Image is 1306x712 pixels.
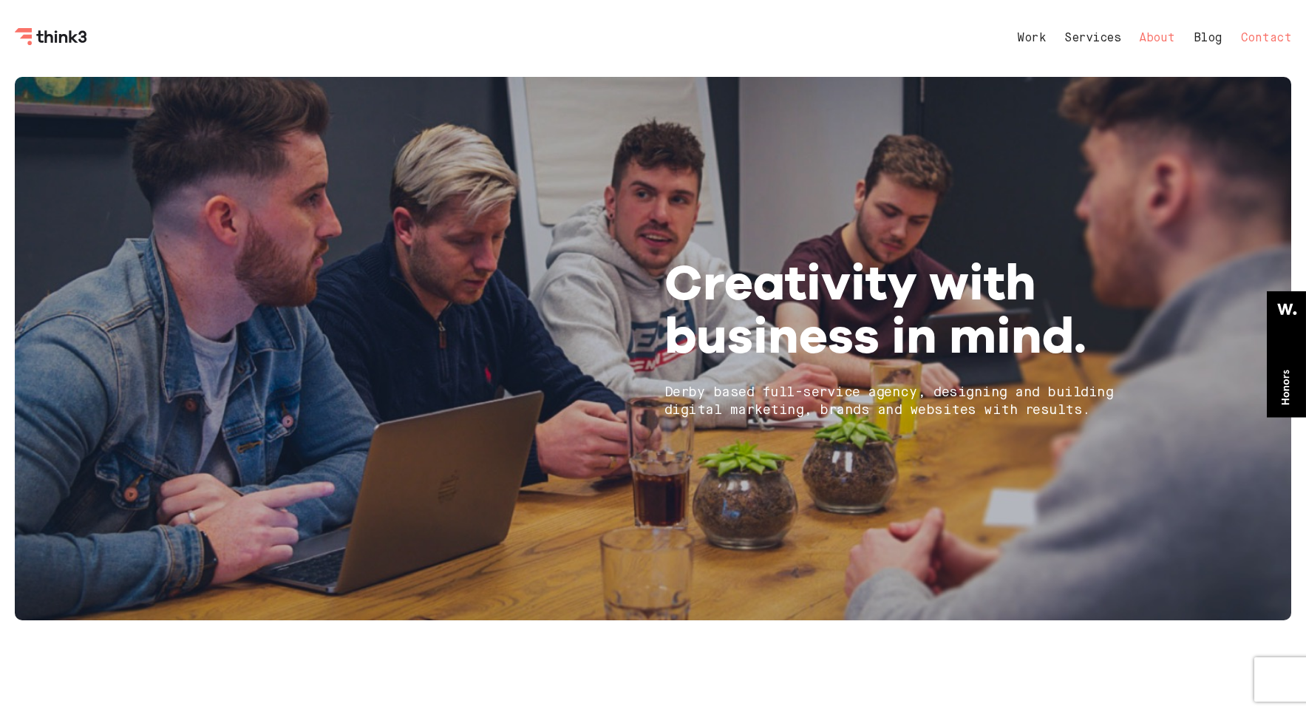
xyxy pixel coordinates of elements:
[1064,33,1120,44] a: Services
[15,34,89,48] a: Think3 Logo
[1194,33,1222,44] a: Blog
[1017,33,1046,44] a: Work
[664,384,1135,419] h2: Derby based full-service agency, designing and building digital marketing, brands and websites wi...
[664,255,1135,362] h1: Creativity with business in mind.
[1139,33,1175,44] a: About
[1241,33,1292,44] a: Contact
